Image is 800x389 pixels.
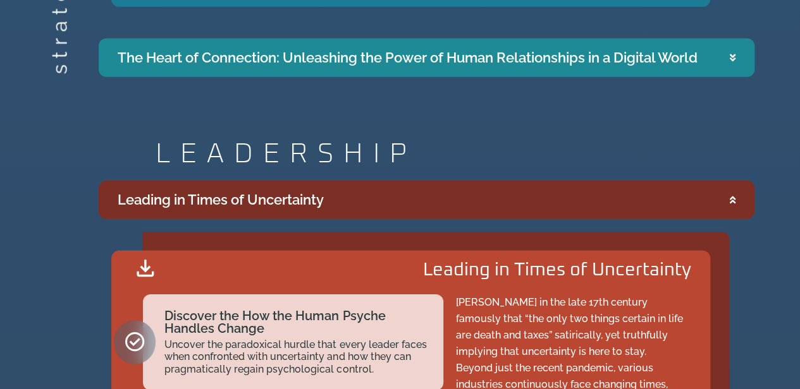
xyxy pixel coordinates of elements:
h2: Leading in Times of Uncertainty [423,261,691,280]
div: Leading in Times of Uncertainty [118,189,324,210]
h2: Discover the How the Human Psyche Handles Change [164,309,431,335]
div: The Heart of Connection: Unleashing the Power of Human Relationships in a Digital World [118,47,698,68]
h2: strategize. [49,53,70,74]
summary: Leading in Times of Uncertainty [99,181,754,219]
h2: LEADERSHIP [156,140,754,168]
summary: The Heart of Connection: Unleashing the Power of Human Relationships in a Digital World [99,39,754,77]
h2: Uncover the paradoxical hurdle that every leader faces when confronted with uncertainty and how t... [164,338,431,375]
